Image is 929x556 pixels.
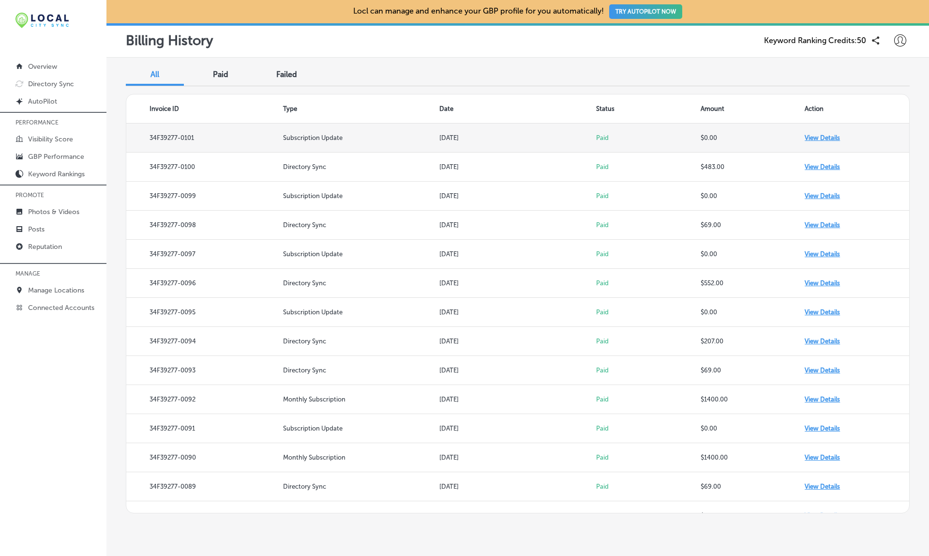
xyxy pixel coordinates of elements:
[439,298,596,327] td: [DATE]
[701,153,805,182] td: $483.00
[701,443,805,472] td: $1400.00
[126,124,283,153] td: 34F39277-0101
[283,414,440,443] td: Subscription Update
[596,356,701,385] td: Paid
[805,443,909,472] td: View Details
[126,240,283,269] td: 34F39277-0097
[28,153,84,161] p: GBP Performance
[439,94,596,124] th: Date
[439,501,596,530] td: [DATE]
[126,472,283,501] td: 34F39277-0089
[596,472,701,501] td: Paid
[596,501,701,530] td: Paid
[596,211,701,240] td: Paid
[283,501,440,530] td: Subscription Update
[28,62,57,71] p: Overview
[126,443,283,472] td: 34F39277-0090
[596,298,701,327] td: Paid
[126,32,213,48] p: Billing History
[283,211,440,240] td: Directory Sync
[701,298,805,327] td: $0.00
[439,472,596,501] td: [DATE]
[805,94,909,124] th: Action
[283,153,440,182] td: Directory Sync
[805,414,909,443] td: View Details
[283,94,440,124] th: Type
[283,327,440,356] td: Directory Sync
[805,472,909,501] td: View Details
[126,501,283,530] td: 34F39277-0088
[15,13,69,28] img: 12321ecb-abad-46dd-be7f-2600e8d3409flocal-city-sync-logo-rectangle.png
[805,298,909,327] td: View Details
[701,356,805,385] td: $69.00
[701,240,805,269] td: $0.00
[596,385,701,414] td: Paid
[126,211,283,240] td: 34F39277-0098
[701,472,805,501] td: $69.00
[126,269,283,298] td: 34F39277-0096
[596,153,701,182] td: Paid
[283,182,440,211] td: Subscription Update
[28,135,73,143] p: Visibility Score
[805,240,909,269] td: View Details
[126,182,283,211] td: 34F39277-0099
[283,443,440,472] td: Monthly Subscription
[764,36,866,45] span: Keyword Ranking Credits: 50
[126,385,283,414] td: 34F39277-0092
[596,94,701,124] th: Status
[596,240,701,269] td: Paid
[805,124,909,153] td: View Details
[439,414,596,443] td: [DATE]
[28,225,45,233] p: Posts
[596,269,701,298] td: Paid
[701,124,805,153] td: $0.00
[283,124,440,153] td: Subscription Update
[28,170,85,178] p: Keyword Rankings
[439,269,596,298] td: [DATE]
[701,414,805,443] td: $0.00
[701,94,805,124] th: Amount
[126,356,283,385] td: 34F39277-0093
[126,298,283,327] td: 34F39277-0095
[701,327,805,356] td: $207.00
[28,243,62,251] p: Reputation
[28,97,57,106] p: AutoPilot
[439,124,596,153] td: [DATE]
[805,269,909,298] td: View Details
[126,153,283,182] td: 34F39277-0100
[596,414,701,443] td: Paid
[439,443,596,472] td: [DATE]
[439,153,596,182] td: [DATE]
[805,153,909,182] td: View Details
[283,298,440,327] td: Subscription Update
[805,501,909,530] td: View Details
[701,385,805,414] td: $1400.00
[805,327,909,356] td: View Details
[701,211,805,240] td: $69.00
[28,304,94,312] p: Connected Accounts
[28,80,74,88] p: Directory Sync
[439,211,596,240] td: [DATE]
[596,327,701,356] td: Paid
[439,240,596,269] td: [DATE]
[439,385,596,414] td: [DATE]
[283,269,440,298] td: Directory Sync
[701,182,805,211] td: $0.00
[126,327,283,356] td: 34F39277-0094
[283,356,440,385] td: Directory Sync
[28,286,84,294] p: Manage Locations
[805,211,909,240] td: View Details
[126,414,283,443] td: 34F39277-0091
[150,70,159,79] span: All
[609,4,682,19] button: TRY AUTOPILOT NOW
[805,182,909,211] td: View Details
[439,356,596,385] td: [DATE]
[805,356,909,385] td: View Details
[283,385,440,414] td: Monthly Subscription
[596,443,701,472] td: Paid
[126,94,283,124] th: Invoice ID
[276,70,297,79] span: Failed
[283,240,440,269] td: Subscription Update
[701,269,805,298] td: $552.00
[283,472,440,501] td: Directory Sync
